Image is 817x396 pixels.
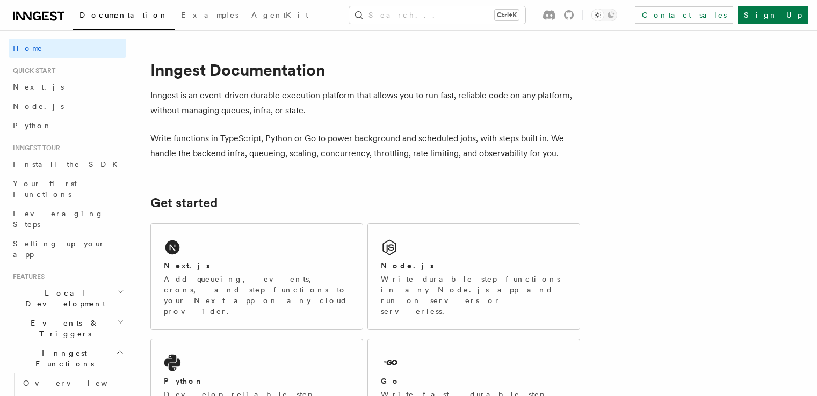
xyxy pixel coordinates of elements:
span: Documentation [79,11,168,19]
kbd: Ctrl+K [495,10,519,20]
span: Examples [181,11,238,19]
span: Inngest Functions [9,348,116,369]
a: Your first Functions [9,174,126,204]
span: Features [9,273,45,281]
span: Python [13,121,52,130]
a: Node.jsWrite durable step functions in any Node.js app and run on servers or serverless. [367,223,580,330]
h2: Node.js [381,260,434,271]
a: Sign Up [738,6,808,24]
span: Setting up your app [13,239,105,259]
a: Overview [19,373,126,393]
h2: Go [381,376,400,386]
p: Add queueing, events, crons, and step functions to your Next app on any cloud provider. [164,274,350,317]
button: Search...Ctrl+K [349,6,525,24]
span: AgentKit [251,11,308,19]
button: Events & Triggers [9,313,126,343]
a: Python [9,116,126,135]
h2: Next.js [164,260,210,271]
span: Next.js [13,83,64,91]
a: Documentation [73,3,175,30]
a: Examples [175,3,245,29]
button: Inngest Functions [9,343,126,373]
a: Node.js [9,97,126,116]
a: Next.jsAdd queueing, events, crons, and step functions to your Next app on any cloud provider. [150,223,363,330]
p: Inngest is an event-driven durable execution platform that allows you to run fast, reliable code ... [150,88,580,118]
span: Overview [23,379,134,387]
span: Leveraging Steps [13,209,104,229]
a: Next.js [9,77,126,97]
a: Get started [150,195,218,210]
span: Your first Functions [13,179,77,199]
span: Home [13,43,43,54]
span: Inngest tour [9,144,60,152]
p: Write durable step functions in any Node.js app and run on servers or serverless. [381,274,567,317]
h1: Inngest Documentation [150,60,580,79]
span: Local Development [9,288,117,309]
a: Install the SDK [9,155,126,174]
a: Contact sales [635,6,733,24]
span: Node.js [13,102,64,111]
a: Setting up your app [9,234,126,264]
button: Local Development [9,283,126,313]
span: Events & Triggers [9,318,117,339]
span: Install the SDK [13,160,124,168]
a: Home [9,39,126,58]
span: Quick start [9,67,55,75]
h2: Python [164,376,204,386]
p: Write functions in TypeScript, Python or Go to power background and scheduled jobs, with steps bu... [150,131,580,161]
a: Leveraging Steps [9,204,126,234]
a: AgentKit [245,3,315,29]
button: Toggle dark mode [591,9,617,21]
